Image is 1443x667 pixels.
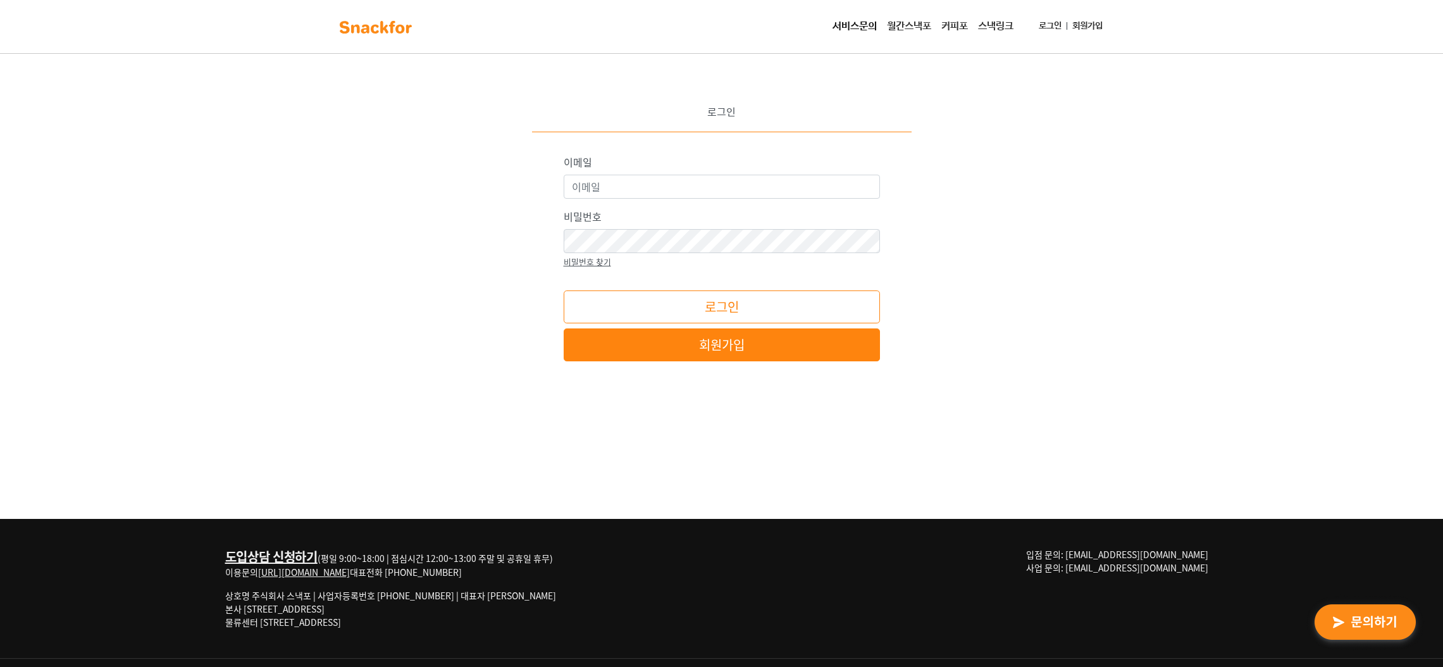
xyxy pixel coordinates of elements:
[936,14,973,39] a: 커피포
[1067,15,1108,38] a: 회원가입
[564,253,611,268] a: 비밀번호 찾기
[564,175,880,199] input: 이메일
[564,256,611,268] small: 비밀번호 찾기
[225,548,556,579] div: (평일 9:00~18:00 | 점심시간 12:00~13:00 주말 및 공휴일 휴무) 이용문의 대표전화 [PHONE_NUMBER]
[1034,15,1067,38] a: 로그인
[336,17,416,37] img: background-main-color.svg
[225,589,556,629] p: 상호명 주식회사 스낵포 | 사업자등록번호 [PHONE_NUMBER] | 대표자 [PERSON_NAME] 본사 [STREET_ADDRESS] 물류센터 [STREET_ADDRESS]
[882,14,936,39] a: 월간스낵포
[1026,548,1208,574] span: 입점 문의: [EMAIL_ADDRESS][DOMAIN_NAME] 사업 문의: [EMAIL_ADDRESS][DOMAIN_NAME]
[564,328,880,361] a: 회원가입
[564,154,592,170] label: 이메일
[973,14,1019,39] a: 스낵링크
[258,566,350,578] a: [URL][DOMAIN_NAME]
[564,209,602,224] label: 비밀번호
[532,104,912,132] div: 로그인
[827,14,882,39] a: 서비스문의
[564,290,880,323] button: 로그인
[225,547,318,566] a: 도입상담 신청하기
